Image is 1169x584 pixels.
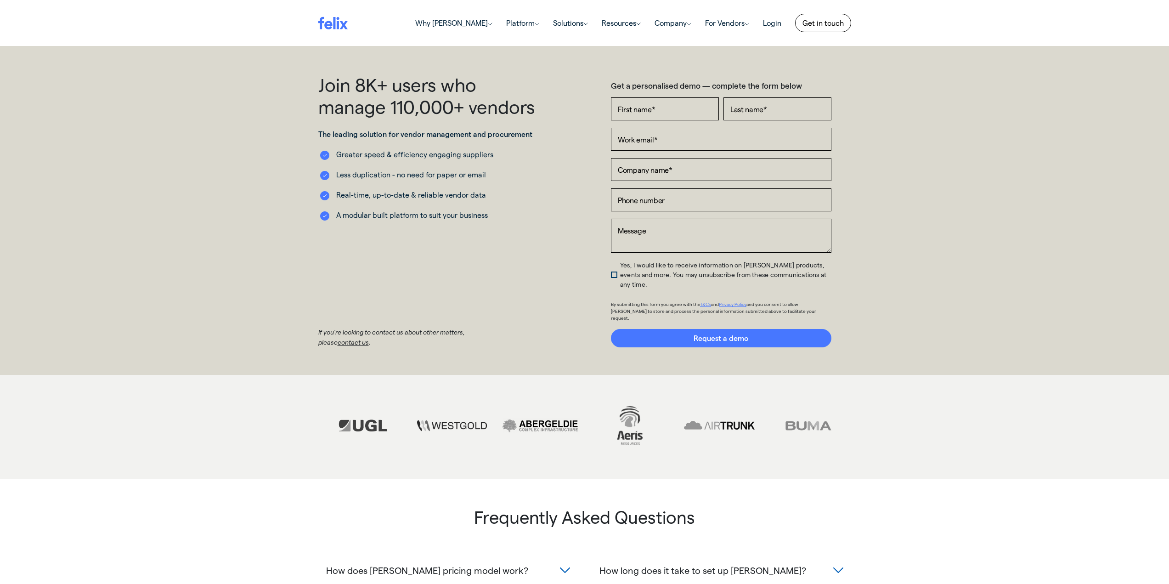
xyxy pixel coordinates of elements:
span: How long does it take to set up [PERSON_NAME]? [599,563,806,578]
li: Greater speed & efficiency engaging suppliers [318,149,539,160]
img: Airtrunk B&W-1 [677,405,762,446]
a: T&Cs [700,301,711,307]
a: Company [648,14,698,32]
a: Platform [499,14,546,32]
span: By submitting this form you agree with the [611,301,700,307]
span: How does [PERSON_NAME] pricing model work? [326,563,528,578]
img: ugl grey scale [321,405,405,446]
img: westgold grey scale [410,405,494,446]
span: and you consent to allow [PERSON_NAME] to store and process the personal information submitted ab... [611,301,816,321]
a: Why [PERSON_NAME] [408,14,499,32]
li: Real-time, up-to-date & reliable vendor data [318,189,539,200]
img: Abergeldie B&W [499,405,583,446]
h3: Frequently Asked Questions [318,506,851,535]
span: and [711,301,719,307]
a: contact us [338,338,369,346]
a: Login [756,14,788,32]
li: A modular built platform to suit your business [318,210,539,221]
img: buma greyscale [766,405,851,446]
input: Request a demo [611,329,831,347]
img: felix logo [318,17,348,29]
a: Privacy Policy [719,301,746,307]
h1: Join 8K+ users who manage 110,000+ vendors [318,74,539,118]
a: For Vendors [698,14,756,32]
strong: Get a personalised demo — complete the form below [611,81,802,90]
p: If you're looking to contact us about other matters, please . [318,327,502,348]
a: Get in touch [795,14,851,32]
button: How does [PERSON_NAME] pricing model work? [318,557,578,584]
li: Less duplication - no need for paper or email [318,169,539,180]
strong: The leading solution for vendor management and procurement [318,130,532,138]
button: How long does it take to set up [PERSON_NAME]? [592,557,851,584]
span: Yes, I would like to receive information on [PERSON_NAME] products, events and more. You may unsu... [620,261,826,288]
img: aeris greyscale [588,405,672,446]
a: Solutions [546,14,595,32]
a: Resources [595,14,648,32]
